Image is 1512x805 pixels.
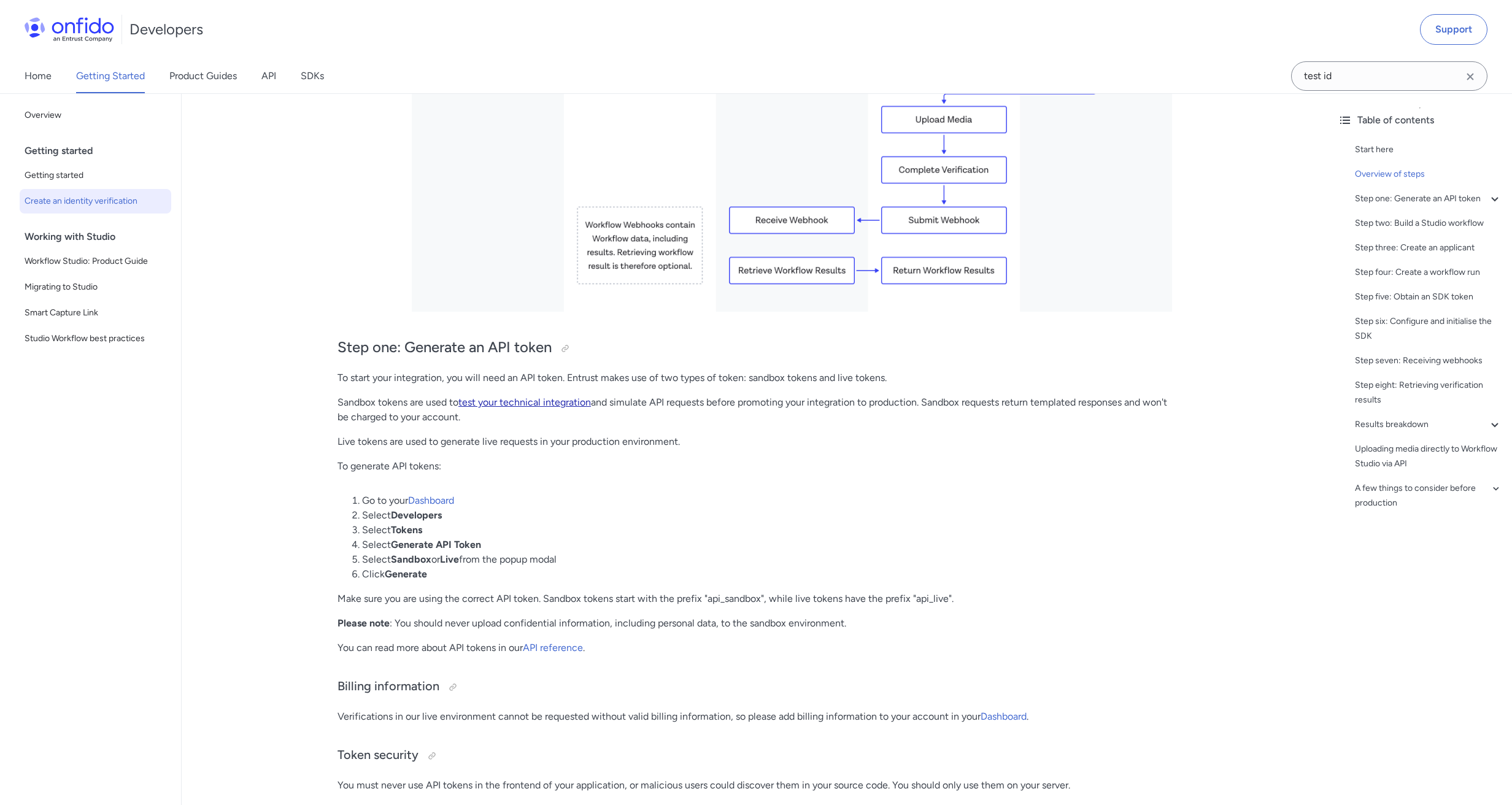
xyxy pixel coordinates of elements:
[1355,314,1502,344] a: Step six: Configure and initialise the SDK
[20,103,171,128] a: Overview
[391,524,422,536] strong: Tokens
[337,337,1172,358] h2: Step one: Generate an API token
[337,677,1172,697] h3: Billing information
[25,254,166,269] span: Workflow Studio: Product Guide
[25,280,166,295] span: Migrating to Studio
[362,523,1172,537] li: Select
[169,59,237,93] a: Product Guides
[1355,290,1502,304] a: Step five: Obtain an SDK token
[1355,216,1502,231] a: Step two: Build a Studio workflow
[25,306,166,320] span: Smart Capture Link
[25,108,166,123] span: Overview
[362,508,1172,523] li: Select
[301,59,324,93] a: SDKs
[1463,69,1478,84] svg: Clear search field button
[261,59,276,93] a: API
[1355,241,1502,255] a: Step three: Create an applicant
[337,641,1172,655] p: You can read more about API tokens in our .
[523,642,583,653] a: API reference
[1338,113,1502,128] div: Table of contents
[337,434,1172,449] p: Live tokens are used to generate live requests in your production environment.
[20,189,171,214] a: Create an identity verification
[362,567,1172,582] li: Click
[1355,481,1502,510] a: A few things to consider before production
[440,553,459,565] strong: Live
[25,225,176,249] div: Working with Studio
[391,539,481,550] strong: Generate API Token
[362,493,1172,508] li: Go to your
[25,331,166,346] span: Studio Workflow best practices
[1355,265,1502,280] a: Step four: Create a workflow run
[385,568,427,580] strong: Generate
[458,396,591,408] a: test your technical integration
[337,746,1172,766] h3: Token security
[20,301,171,325] a: Smart Capture Link
[1355,417,1502,432] a: Results breakdown
[1355,353,1502,368] a: Step seven: Receiving webhooks
[1355,378,1502,407] a: Step eight: Retrieving verification results
[337,709,1172,724] p: Verifications in our live environment cannot be requested without valid billing information, so p...
[337,778,1172,793] p: You must never use API tokens in the frontend of your application, or malicious users could disco...
[337,371,1172,385] p: To start your integration, you will need an API token. Entrust makes use of two types of token: s...
[362,537,1172,552] li: Select
[25,168,166,183] span: Getting started
[25,59,52,93] a: Home
[1420,14,1487,45] a: Support
[981,711,1027,722] a: Dashboard
[408,495,454,506] a: Dashboard
[20,163,171,188] a: Getting started
[1355,442,1502,471] a: Uploading media directly to Workflow Studio via API
[391,553,431,565] strong: Sandbox
[20,275,171,299] a: Migrating to Studio
[337,395,1172,425] p: Sandbox tokens are used to and simulate API requests before promoting your integration to product...
[1291,61,1487,91] input: Onfido search input field
[337,459,1172,474] p: To generate API tokens:
[20,326,171,351] a: Studio Workflow best practices
[1355,142,1502,157] a: Start here
[1355,191,1502,206] a: Step one: Generate an API token
[337,617,390,629] strong: Please note
[362,552,1172,567] li: Select or from the popup modal
[76,59,145,93] a: Getting Started
[1355,167,1502,182] a: Overview of steps
[25,194,166,209] span: Create an identity verification
[337,591,1172,606] p: Make sure you are using the correct API token. Sandbox tokens start with the prefix "api_sandbox"...
[25,139,176,163] div: Getting started
[25,17,114,42] img: Onfido Logo
[129,20,203,39] h1: Developers
[337,616,1172,631] p: : You should never upload confidential information, including personal data, to the sandbox envir...
[20,249,171,274] a: Workflow Studio: Product Guide
[391,509,442,521] strong: Developers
